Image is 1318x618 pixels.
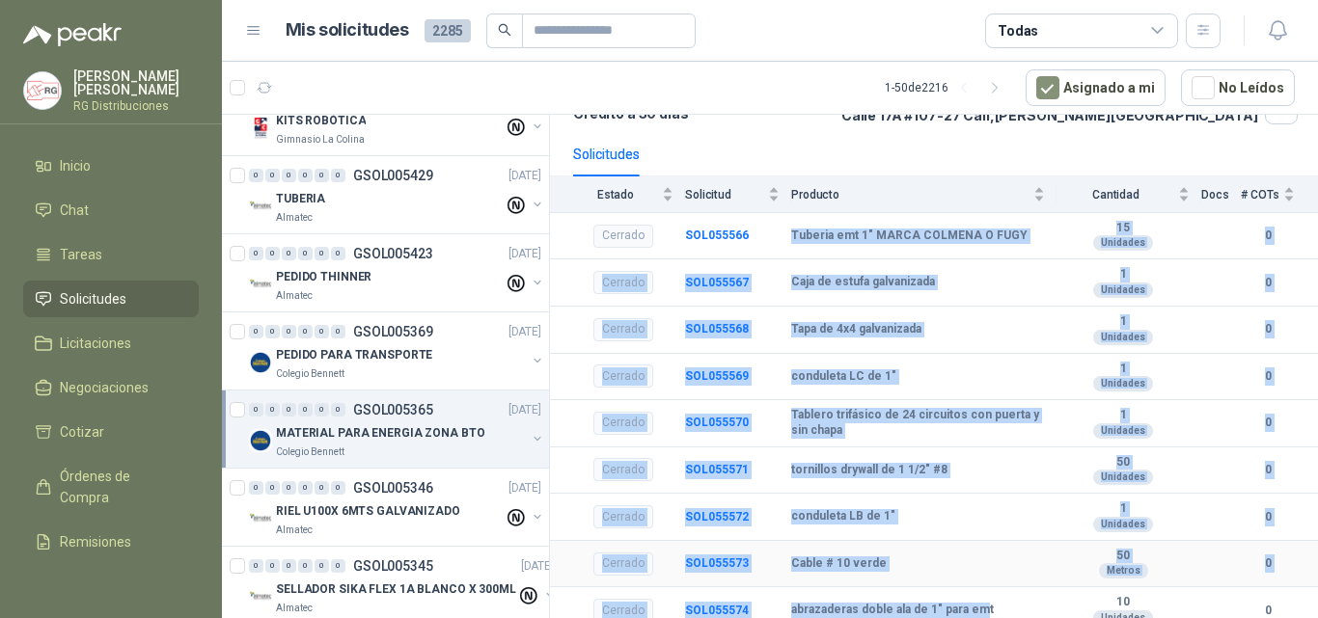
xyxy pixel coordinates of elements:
span: Licitaciones [60,333,131,354]
b: 1 [1057,314,1190,330]
a: 0 0 0 0 0 0 GSOL005432[DATE] Company LogoKITS ROBÓTICAGimnasio La Colina [249,86,545,148]
p: MATERIAL PARA ENERGIA ZONA BTO [276,424,484,443]
button: No Leídos [1181,69,1295,106]
a: Solicitudes [23,281,199,317]
a: SOL055573 [685,556,749,570]
span: Solicitudes [60,288,126,309]
b: 1 [1057,362,1190,377]
span: Cotizar [60,421,104,443]
div: 0 [315,403,329,416]
span: Órdenes de Compra [60,466,180,508]
b: 0 [1241,367,1295,386]
div: Unidades [1093,517,1153,532]
span: Cantidad [1057,188,1174,202]
div: 0 [298,325,313,338]
b: 15 [1057,221,1190,236]
b: 0 [1241,274,1295,292]
b: conduleta LB de 1" [791,509,895,524]
b: 0 [1241,320,1295,338]
th: Docs [1201,176,1241,212]
a: Licitaciones [23,325,199,362]
img: Company Logo [249,273,272,296]
a: Inicio [23,148,199,184]
a: Chat [23,192,199,228]
div: 0 [282,481,296,495]
p: PEDIDO THINNER [276,268,371,286]
div: Cerrado [593,505,653,528]
p: Almatec [276,210,313,226]
a: 0 0 0 0 0 0 GSOL005369[DATE] Company LogoPEDIDO PARA TRANSPORTEColegio Bennett [249,320,545,382]
div: 0 [282,325,296,338]
div: 0 [315,169,329,182]
a: SOL055569 [685,369,749,383]
div: 0 [331,481,345,495]
p: KITS ROBÓTICA [276,112,366,130]
a: Configuración [23,568,199,605]
b: 50 [1057,455,1190,470]
a: Órdenes de Compra [23,458,199,516]
b: 0 [1241,461,1295,479]
a: 0 0 0 0 0 0 GSOL005423[DATE] Company LogoPEDIDO THINNERAlmatec [249,242,545,304]
p: Colegio Bennett [276,444,344,460]
a: Cotizar [23,414,199,450]
span: Solicitud [685,188,764,202]
p: GSOL005365 [353,403,433,416]
th: # COTs [1241,176,1318,212]
div: Cerrado [593,225,653,248]
p: [PERSON_NAME] [PERSON_NAME] [73,69,199,96]
div: 0 [282,559,296,573]
div: 0 [282,403,296,416]
a: 0 0 0 0 0 0 GSOL005345[DATE] Company LogoSELLADOR SIKA FLEX 1A BLANCO X 300MLAlmatec [249,554,558,616]
div: 0 [298,169,313,182]
div: 0 [331,559,345,573]
p: [DATE] [508,323,541,341]
div: Cerrado [593,318,653,341]
div: 0 [265,559,280,573]
p: [DATE] [508,167,541,185]
b: SOL055566 [685,228,749,242]
a: Negociaciones [23,369,199,406]
span: Inicio [60,155,91,176]
p: [DATE] [508,401,541,419]
div: Unidades [1093,235,1153,251]
b: SOL055567 [685,276,749,289]
div: Metros [1099,563,1148,578]
div: 0 [249,403,263,416]
div: 0 [282,247,296,260]
span: Chat [60,200,89,221]
a: 0 0 0 0 0 0 GSOL005429[DATE] Company LogoTUBERIAAlmatec [249,164,545,226]
span: 2285 [425,19,471,42]
b: 0 [1241,414,1295,432]
th: Cantidad [1057,176,1201,212]
div: 0 [315,247,329,260]
p: GSOL005429 [353,169,433,182]
div: Solicitudes [573,144,640,165]
div: Unidades [1093,376,1153,391]
h1: Mis solicitudes [286,16,409,44]
div: Todas [998,20,1038,41]
div: Unidades [1093,470,1153,485]
span: search [498,23,511,37]
b: 50 [1057,549,1190,564]
a: 0 0 0 0 0 0 GSOL005346[DATE] Company LogoRIEL U100X 6MTS GALVANIZADOAlmatec [249,476,545,538]
div: 0 [265,247,280,260]
img: Logo peakr [23,23,122,46]
a: Remisiones [23,524,199,560]
p: Gimnasio La Colina [276,132,365,148]
img: Company Logo [249,351,272,374]
div: 0 [331,325,345,338]
a: SOL055572 [685,510,749,524]
div: 0 [249,169,263,182]
a: SOL055574 [685,604,749,617]
p: GSOL005345 [353,559,433,573]
div: 0 [315,325,329,338]
b: SOL055571 [685,463,749,476]
b: Tapa de 4x4 galvanizada [791,322,921,337]
p: GSOL005423 [353,247,433,260]
div: 0 [315,559,329,573]
div: 0 [331,169,345,182]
